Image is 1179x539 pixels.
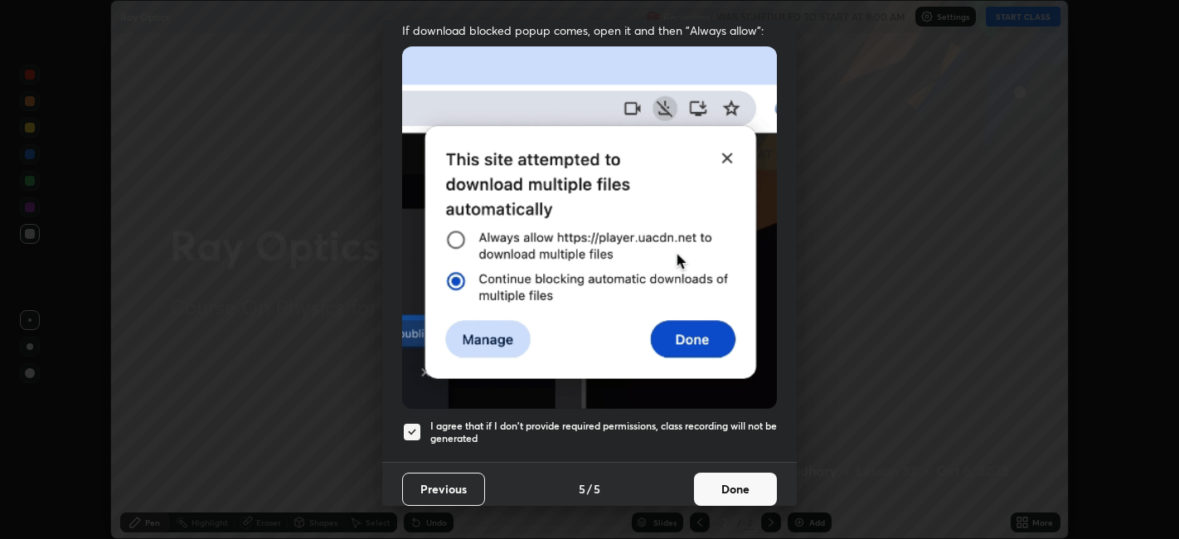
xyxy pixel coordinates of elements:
h5: I agree that if I don't provide required permissions, class recording will not be generated [430,420,777,445]
h4: 5 [579,480,585,498]
img: downloads-permission-blocked.gif [402,46,777,409]
button: Previous [402,473,485,506]
h4: / [587,480,592,498]
span: If download blocked popup comes, open it and then "Always allow": [402,22,777,38]
h4: 5 [594,480,600,498]
button: Done [694,473,777,506]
